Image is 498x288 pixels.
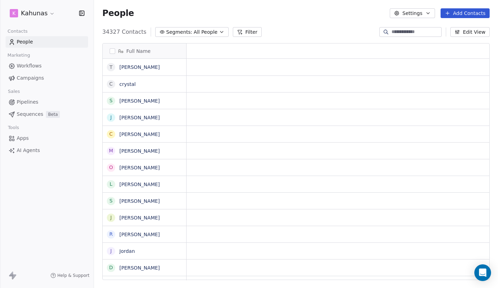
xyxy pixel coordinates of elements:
[21,9,48,18] span: Kahunas
[119,232,160,237] a: [PERSON_NAME]
[110,197,113,205] div: S
[102,8,134,18] span: People
[5,50,33,61] span: Marketing
[8,7,56,19] button: KKahunas
[109,130,113,138] div: C
[110,214,112,221] div: j
[12,10,15,17] span: K
[17,74,44,82] span: Campaigns
[109,164,113,171] div: O
[166,29,192,36] span: Segments:
[5,122,22,133] span: Tools
[110,114,112,121] div: J
[50,273,89,278] a: Help & Support
[46,111,60,118] span: Beta
[102,28,147,36] span: 34327 Contacts
[119,165,160,170] a: [PERSON_NAME]
[233,27,262,37] button: Filter
[5,86,23,97] span: Sales
[441,8,490,18] button: Add Contacts
[119,98,160,104] a: [PERSON_NAME]
[109,264,113,271] div: D
[194,29,218,36] span: All People
[119,148,160,154] a: [PERSON_NAME]
[110,247,112,255] div: J
[450,27,490,37] button: Edit View
[17,135,29,142] span: Apps
[17,147,40,154] span: AI Agents
[474,264,491,281] div: Open Intercom Messenger
[119,81,136,87] a: crystal
[103,43,186,58] div: Full Name
[6,60,88,72] a: Workflows
[109,80,113,88] div: c
[6,96,88,108] a: Pipelines
[6,133,88,144] a: Apps
[119,64,160,70] a: [PERSON_NAME]
[119,115,160,120] a: [PERSON_NAME]
[57,273,89,278] span: Help & Support
[119,131,160,137] a: [PERSON_NAME]
[5,26,31,37] span: Contacts
[119,265,160,271] a: [PERSON_NAME]
[119,182,160,187] a: [PERSON_NAME]
[17,38,33,46] span: People
[109,147,113,154] div: M
[6,145,88,156] a: AI Agents
[119,248,135,254] a: Jordan
[6,36,88,48] a: People
[103,59,187,280] div: grid
[17,62,42,70] span: Workflows
[110,97,113,104] div: S
[17,111,43,118] span: Sequences
[119,215,160,221] a: [PERSON_NAME]
[126,48,151,55] span: Full Name
[110,64,113,71] div: T
[6,72,88,84] a: Campaigns
[109,231,113,238] div: R
[17,98,38,106] span: Pipelines
[110,181,112,188] div: L
[119,198,160,204] a: [PERSON_NAME]
[390,8,435,18] button: Settings
[6,109,88,120] a: SequencesBeta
